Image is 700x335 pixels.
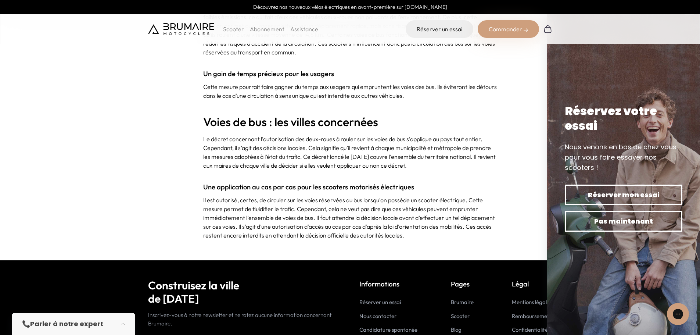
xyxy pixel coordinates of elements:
p: Le décret concernant l’autorisation des deux-roues à rouler sur les voies de bus s’applique au pa... [203,135,497,170]
p: Légal [512,279,552,289]
p: Inscrivez-vous à notre newsletter et ne ratez aucune information concernant Brumaire. [148,311,341,328]
h2: Construisez la ville de [DATE] [148,279,341,305]
p: Cette mesure pourrait faire gagner du temps aux usagers qui empruntent les voies des bus. Ils évi... [203,82,497,100]
div: Commander [478,20,539,38]
iframe: Gorgias live chat messenger [663,300,693,328]
p: Il est autorisé, certes, de circuler sur les voies réservées au bus lorsqu’on possède un scooter ... [203,196,497,240]
img: Panier [543,25,552,33]
a: Abonnement [250,25,284,33]
a: Réserver un essai [359,299,401,306]
a: Assistance [290,25,318,33]
a: Scooter [451,313,470,320]
strong: Une application au cas par cas pour les scooters motorisés électriques [203,183,414,191]
a: Réserver un essai [406,20,473,38]
a: Mentions légales [512,299,552,306]
strong: Un gain de temps précieux pour les usagers [203,70,334,78]
a: Brumaire [451,299,474,306]
img: Brumaire Motocycles [148,23,214,35]
img: right-arrow-2.png [524,28,528,32]
strong: Voies de bus : les villes concernées [203,114,378,129]
a: Blog [451,326,462,333]
p: Scooter [223,25,244,33]
p: Pages [451,279,478,289]
a: Candidature spontanée [359,326,417,333]
a: Confidentialité [512,326,548,333]
a: Remboursement [512,313,552,320]
p: Informations [359,279,417,289]
a: Nous contacter [359,313,396,320]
